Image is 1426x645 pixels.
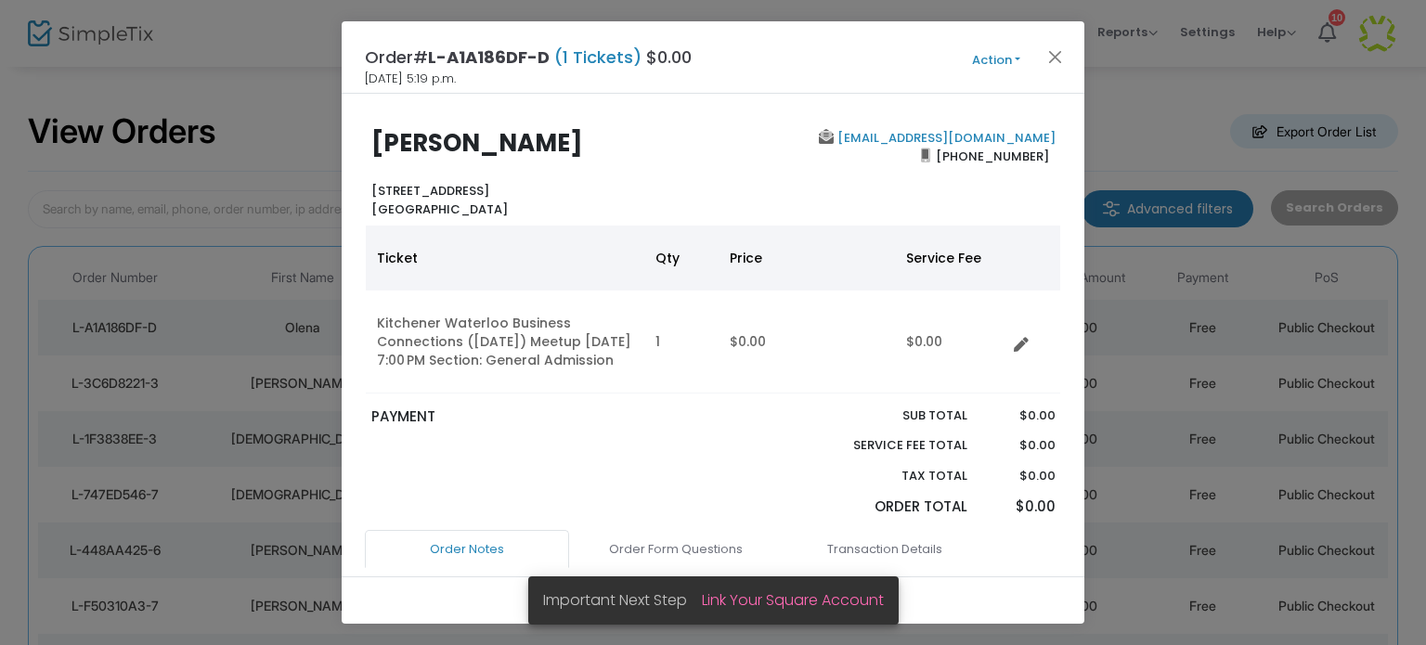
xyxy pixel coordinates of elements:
[985,467,1055,485] p: $0.00
[810,406,967,425] p: Sub total
[940,50,1052,71] button: Action
[930,141,1056,171] span: [PHONE_NUMBER]
[371,126,583,160] b: [PERSON_NAME]
[428,45,550,69] span: L-A1A186DF-D
[365,45,692,70] h4: Order# $0.00
[834,129,1056,147] a: [EMAIL_ADDRESS][DOMAIN_NAME]
[1044,45,1068,69] button: Close
[550,45,646,69] span: (1 Tickets)
[574,530,778,569] a: Order Form Questions
[810,436,967,455] p: Service Fee Total
[369,567,574,606] a: Admission Details
[366,226,644,290] th: Ticket
[644,290,719,393] td: 1
[985,497,1055,518] p: $0.00
[895,226,1006,290] th: Service Fee
[783,530,987,569] a: Transaction Details
[365,530,569,569] a: Order Notes
[702,589,884,611] a: Link Your Square Account
[810,497,967,518] p: Order Total
[719,290,895,393] td: $0.00
[371,182,508,218] b: [STREET_ADDRESS] [GEOGRAPHIC_DATA]
[985,406,1055,425] p: $0.00
[719,226,895,290] th: Price
[985,436,1055,455] p: $0.00
[895,290,1006,393] td: $0.00
[366,226,1060,393] div: Data table
[371,406,705,428] p: PAYMENT
[543,589,702,611] span: Important Next Step
[644,226,719,290] th: Qty
[810,467,967,485] p: Tax Total
[366,290,644,393] td: Kitchener Waterloo Business Connections ([DATE]) Meetup [DATE] 7:00 PM Section: General Admission
[365,70,456,88] span: [DATE] 5:19 p.m.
